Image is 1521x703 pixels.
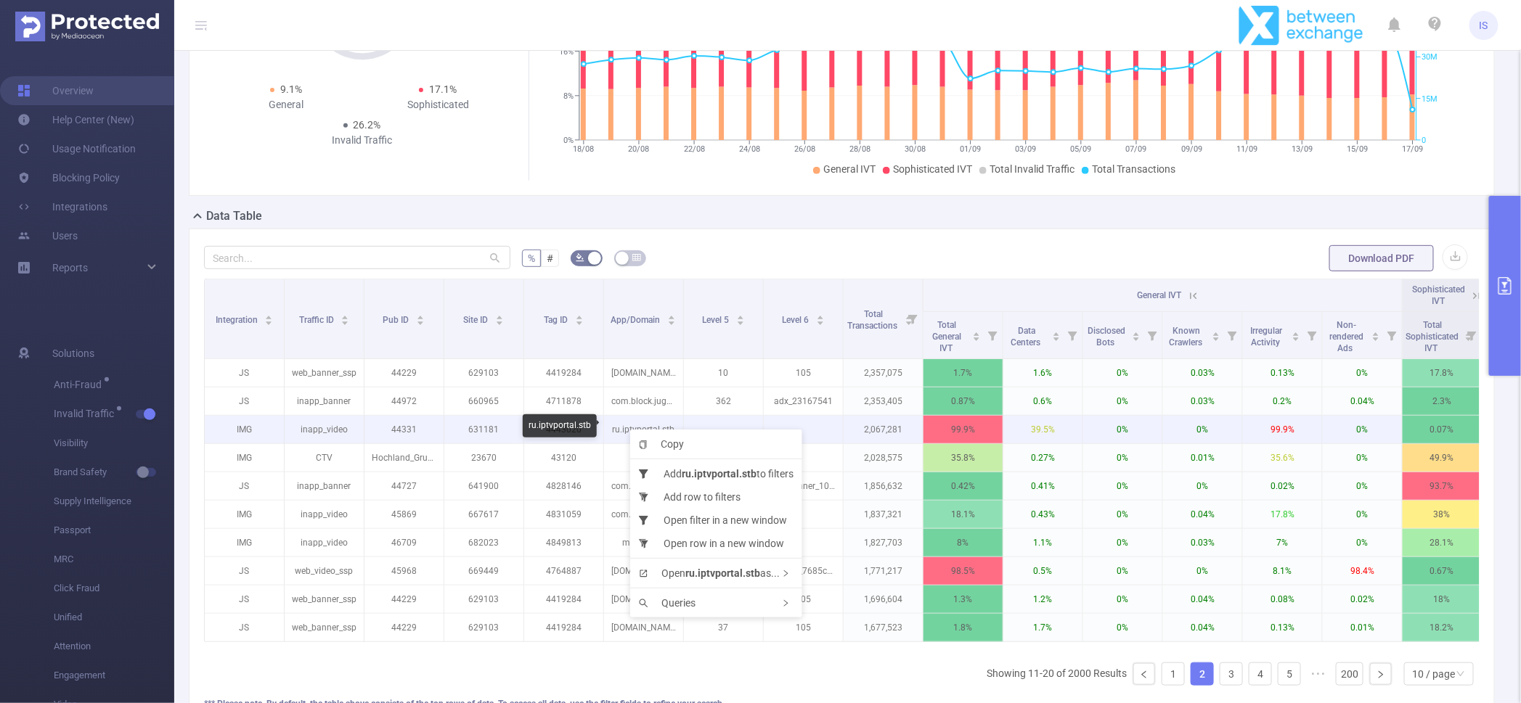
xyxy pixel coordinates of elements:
span: Integration [216,315,260,325]
tspan: 05/09 [1071,144,1092,154]
p: 1,827,703 [844,529,923,556]
p: 629103 [444,585,523,613]
i: icon: caret-up [816,313,824,318]
a: Overview [17,76,94,105]
p: 0% [1323,501,1402,528]
span: Level 5 [702,315,731,325]
p: 0% [1083,416,1162,443]
p: 0% [1163,557,1242,585]
li: 3 [1220,662,1243,686]
span: Engagement [54,661,174,690]
tspan: 07/09 [1126,144,1147,154]
p: [DOMAIN_NAME] [604,614,683,641]
p: 35.6% [1243,444,1322,472]
p: 2,357,075 [844,359,923,387]
span: # [547,252,553,264]
tspan: 13/09 [1292,144,1313,154]
b: ru.iptvportal.stb [685,567,760,579]
p: 4828146 [524,472,603,500]
span: Unified [54,603,174,632]
span: Open as... [639,567,780,579]
p: 10 [684,359,763,387]
li: 4 [1249,662,1272,686]
i: Filter menu [982,312,1003,358]
tspan: 15M [1422,94,1438,104]
p: 0.03% [1163,359,1242,387]
i: icon: left [1140,670,1149,679]
tspan: 26/08 [794,144,815,154]
p: web_banner_ssp [285,585,364,613]
p: 8% [923,529,1003,556]
div: Sort [264,313,273,322]
div: Sort [667,313,676,322]
p: 0.27% [1003,444,1082,472]
span: Level 6 [782,315,811,325]
input: Search... [204,246,510,269]
div: Sort [416,313,425,322]
p: 4419284 [524,585,603,613]
tspan: 03/09 [1016,144,1037,154]
i: Filter menu [1382,312,1402,358]
p: 2,028,575 [844,444,923,472]
p: 0% [1083,529,1162,556]
p: 2.3% [1403,387,1482,415]
i: icon: caret-down [668,319,676,324]
div: Sort [1212,330,1220,339]
p: 17.8% [1243,501,1322,528]
div: Sophisticated [362,97,515,112]
p: 660965 [444,387,523,415]
p: 1.1% [1003,529,1082,556]
p: 1,696,604 [844,585,923,613]
tspan: 30/08 [905,144,926,154]
i: icon: caret-up [668,313,676,318]
p: 1.2% [1003,585,1082,613]
p: web_banner_ssp [285,614,364,641]
p: 46709 [364,529,444,556]
a: 200 [1337,663,1363,685]
p: 98.4% [1323,557,1402,585]
span: General IVT [823,163,876,175]
p: 43120 [524,444,603,472]
p: 0.5% [1003,557,1082,585]
p: JS [205,585,284,613]
p: 99.9% [923,416,1003,443]
span: Pub ID [383,315,412,325]
div: Sort [736,313,745,322]
span: General IVT [1138,290,1182,300]
li: Add row to filters [630,485,802,509]
li: Open row in a new window [630,532,802,555]
p: CTV [285,444,364,472]
tspan: 11/09 [1236,144,1257,154]
i: icon: caret-down [341,319,349,324]
span: IS [1480,11,1488,40]
a: Blocking Policy [17,163,120,192]
li: Previous Page [1133,662,1156,686]
span: 17.1% [429,83,457,95]
i: Filter menu [1062,312,1082,358]
li: Add to filters [630,462,802,485]
p: 45968 [364,557,444,585]
li: Open filter in a new window [630,509,802,532]
i: icon: caret-up [417,313,425,318]
span: Total Transactions [847,309,900,331]
tspan: 09/09 [1181,144,1202,154]
a: Usage Notification [17,134,136,163]
i: Filter menu [902,279,923,358]
i: icon: caret-down [265,319,273,324]
p: ru.iptvportal.stb [604,416,683,443]
li: 2 [1191,662,1214,686]
p: 667617 [444,501,523,528]
div: Sort [816,313,825,322]
p: 0.6% [1003,387,1082,415]
i: icon: table [632,253,641,262]
tspan: 22/08 [684,144,705,154]
span: Sophisticated IVT [893,163,972,175]
tspan: 01/09 [961,144,982,154]
p: 0.02% [1323,585,1402,613]
p: 49.9% [1403,444,1482,472]
p: 44727 [364,472,444,500]
li: 1 [1162,662,1185,686]
i: icon: caret-down [1212,335,1220,340]
p: [DOMAIN_NAME] [604,585,683,613]
tspan: 16% [559,47,574,57]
